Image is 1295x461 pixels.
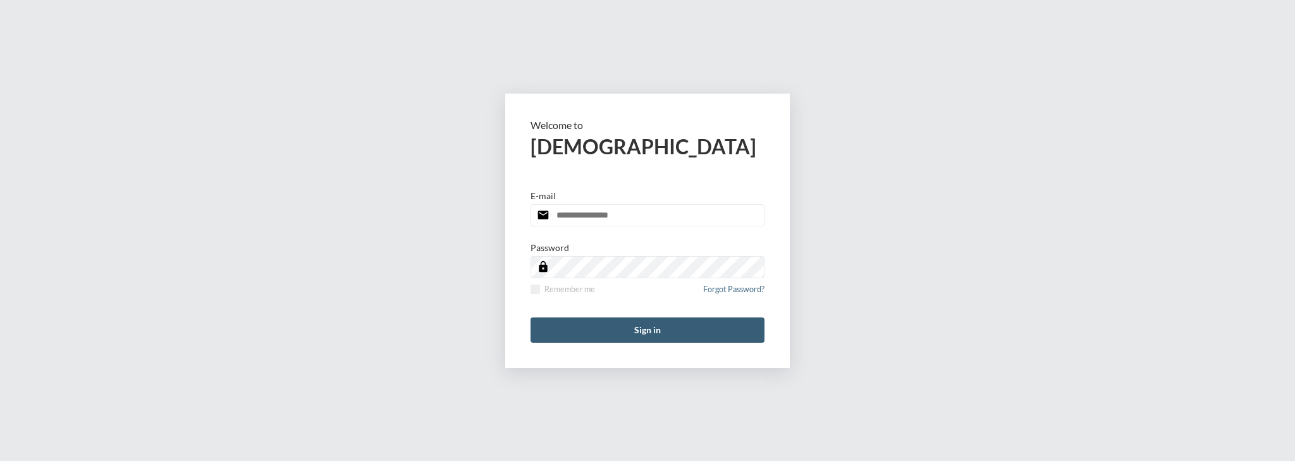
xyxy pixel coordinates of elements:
p: E-mail [531,190,556,201]
p: Password [531,242,569,253]
label: Remember me [531,285,595,294]
a: Forgot Password? [703,285,764,302]
h2: [DEMOGRAPHIC_DATA] [531,134,764,159]
p: Welcome to [531,119,764,131]
button: Sign in [531,317,764,343]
